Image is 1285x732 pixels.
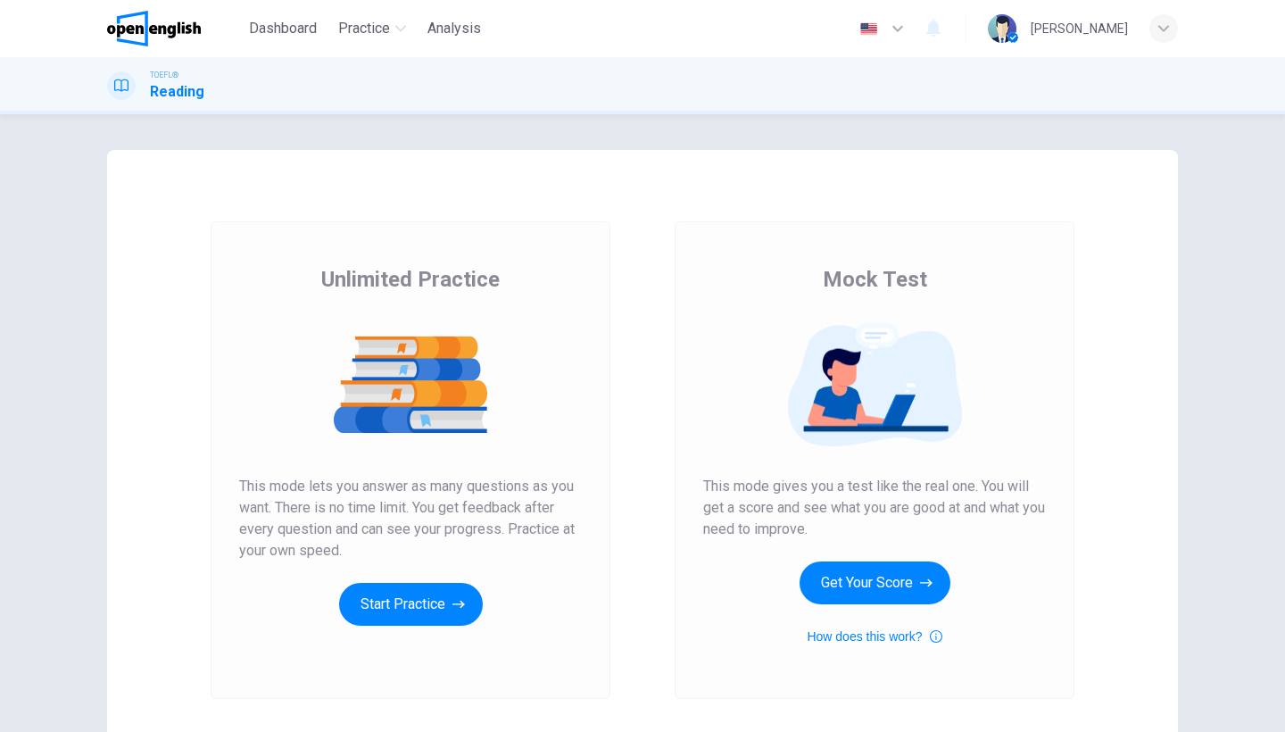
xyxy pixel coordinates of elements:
[338,18,390,39] span: Practice
[988,14,1016,43] img: Profile picture
[427,18,481,39] span: Analysis
[420,12,488,45] button: Analysis
[1031,18,1128,39] div: [PERSON_NAME]
[800,561,950,604] button: Get Your Score
[242,12,324,45] button: Dashboard
[249,18,317,39] span: Dashboard
[150,69,178,81] span: TOEFL®
[107,11,201,46] img: OpenEnglish logo
[339,583,483,626] button: Start Practice
[703,476,1046,540] span: This mode gives you a test like the real one. You will get a score and see what you are good at a...
[239,476,582,561] span: This mode lets you answer as many questions as you want. There is no time limit. You get feedback...
[858,22,880,36] img: en
[823,265,927,294] span: Mock Test
[331,12,413,45] button: Practice
[807,626,941,647] button: How does this work?
[321,265,500,294] span: Unlimited Practice
[107,11,242,46] a: OpenEnglish logo
[150,81,204,103] h1: Reading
